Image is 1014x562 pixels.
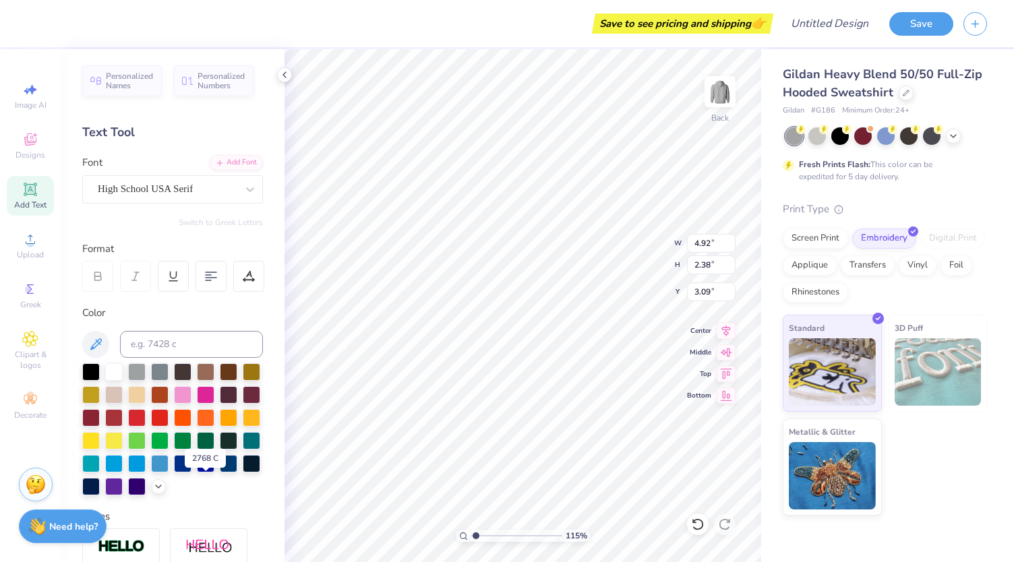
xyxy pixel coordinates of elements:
input: Untitled Design [780,10,879,37]
div: Vinyl [899,255,936,276]
input: e.g. 7428 c [120,331,263,358]
div: Embroidery [852,228,916,249]
span: Middle [687,348,711,357]
label: Font [82,155,102,170]
div: Save to see pricing and shipping [595,13,770,34]
span: Minimum Order: 24 + [842,105,909,117]
div: Transfers [841,255,895,276]
span: Decorate [14,410,47,420]
span: Metallic & Glitter [789,425,856,439]
span: Personalized Numbers [198,71,245,90]
span: Upload [17,249,44,260]
img: Metallic & Glitter [789,442,876,509]
span: Top [687,369,711,379]
div: Add Font [210,155,263,170]
span: Gildan Heavy Blend 50/50 Full-Zip Hooded Sweatshirt [783,66,982,100]
div: Foil [941,255,972,276]
div: Format [82,241,264,257]
div: Text Tool [82,123,263,142]
div: Styles [82,509,263,524]
button: Switch to Greek Letters [179,217,263,228]
div: 2768 C [185,449,226,468]
div: Applique [783,255,837,276]
span: Clipart & logos [7,349,54,371]
div: Print Type [783,201,987,217]
span: Standard [789,321,825,335]
span: Greek [20,299,41,310]
span: 3D Puff [895,321,923,335]
div: Back [711,112,729,124]
img: Stroke [98,539,145,555]
span: # G186 [811,105,835,117]
span: Personalized Names [106,71,154,90]
strong: Need help? [49,520,98,533]
img: Standard [789,338,876,406]
div: Screen Print [783,228,848,249]
strong: Fresh Prints Flash: [799,159,870,170]
div: Rhinestones [783,282,848,303]
img: Shadow [185,538,233,555]
div: This color can be expedited for 5 day delivery. [799,158,965,183]
span: Bottom [687,391,711,400]
span: Designs [16,150,45,160]
img: 3D Puff [895,338,982,406]
span: Image AI [15,100,47,111]
button: Save [889,12,953,36]
div: Digital Print [920,228,986,249]
img: Back [707,78,734,105]
span: Gildan [783,105,804,117]
div: Color [82,305,263,321]
span: 115 % [566,530,587,542]
span: Add Text [14,199,47,210]
span: 👉 [751,15,766,31]
span: Center [687,326,711,336]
